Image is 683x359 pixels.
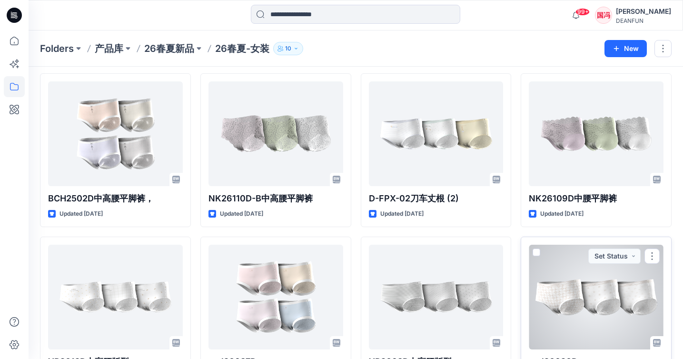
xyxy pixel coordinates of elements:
a: mol26026D [529,245,663,349]
a: NK26109D中腰平脚裤 [529,81,663,186]
a: mol26037D [208,245,343,349]
a: 产品库 [95,42,123,55]
a: YR2612D中高腰版型 [48,245,183,349]
div: [PERSON_NAME] [616,6,671,17]
a: 26春夏新品 [144,42,194,55]
p: 10 [285,43,291,54]
p: Updated [DATE] [540,209,584,219]
a: D-FPX-02刀车丈根 (2) [369,81,504,186]
div: DEANFUN [616,17,671,24]
a: YR2603D中高腰版型 [369,245,504,349]
p: Updated [DATE] [59,209,103,219]
p: D-FPX-02刀车丈根 (2) [369,192,504,205]
p: NK26109D中腰平脚裤 [529,192,663,205]
a: Folders [40,42,74,55]
button: 10 [273,42,303,55]
p: Updated [DATE] [380,209,424,219]
button: New [604,40,647,57]
a: NK26110D-B中高腰平脚裤 [208,81,343,186]
span: 99+ [575,8,590,16]
p: BCH2502D中高腰平脚裤， [48,192,183,205]
a: BCH2502D中高腰平脚裤， [48,81,183,186]
div: 国冯 [595,7,612,24]
p: Updated [DATE] [220,209,263,219]
p: NK26110D-B中高腰平脚裤 [208,192,343,205]
p: 26春夏-女装 [215,42,269,55]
